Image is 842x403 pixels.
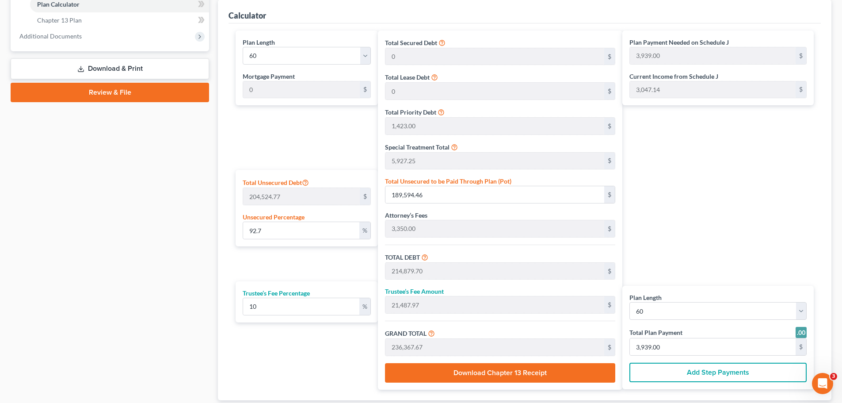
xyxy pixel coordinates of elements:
div: $ [604,48,615,65]
label: Unsecured Percentage [243,212,305,222]
div: % [359,298,370,315]
a: Download & Print [11,58,209,79]
label: Plan Length [243,38,275,47]
input: 0.00 [385,48,604,65]
span: Additional Documents [19,32,82,40]
div: Calculator [229,10,266,21]
a: Chapter 13 Plan [30,12,209,28]
input: 0.00 [243,81,360,98]
input: 0.00 [385,83,604,100]
input: 0.00 [385,296,604,313]
div: $ [604,263,615,280]
label: Trustee’s Fee Amount [385,287,444,296]
div: $ [796,81,806,98]
label: GRAND TOTAL [385,329,427,338]
label: Trustee’s Fee Percentage [243,288,310,298]
input: 0.00 [630,81,796,98]
label: Total Priority Debt [385,107,436,117]
div: $ [604,220,615,237]
input: 0.00 [630,47,796,64]
div: $ [604,339,615,356]
input: 0.00 [385,186,604,203]
input: 0.00 [385,263,604,280]
div: $ [604,118,615,134]
div: $ [604,153,615,169]
input: 0.00 [630,338,796,355]
label: Total Secured Debt [385,38,437,47]
input: 0.00 [243,188,360,205]
button: Add Step Payments [629,363,807,382]
input: 0.00 [243,222,359,239]
div: % [359,222,370,239]
div: $ [604,83,615,100]
label: Total Unsecured to be Paid Through Plan (Pot) [385,177,511,186]
input: 0.00 [243,298,359,315]
input: 0.00 [385,118,604,134]
input: 0.00 [385,153,604,169]
div: $ [604,186,615,203]
span: Chapter 13 Plan [37,16,82,24]
div: $ [796,338,806,355]
a: Review & File [11,83,209,102]
button: Download Chapter 13 Receipt [385,363,615,383]
label: Plan Payment Needed on Schedule J [629,38,729,47]
input: 0.00 [385,220,604,237]
iframe: Intercom live chat [812,373,833,394]
label: Total Plan Payment [629,328,682,337]
a: Round to nearest dollar [796,327,807,338]
div: $ [796,47,806,64]
input: 0.00 [385,339,604,356]
label: Plan Length [629,293,662,302]
label: Total Lease Debt [385,73,430,82]
label: Current Income from Schedule J [629,72,718,81]
label: Total Unsecured Debt [243,177,309,188]
div: $ [360,81,370,98]
label: Special Treatment Total [385,142,450,152]
label: Attorney’s Fees [385,211,427,220]
label: Mortgage Payment [243,72,295,81]
span: Plan Calculator [37,0,80,8]
span: 3 [830,373,837,380]
div: $ [360,188,370,205]
div: $ [604,296,615,313]
label: TOTAL DEBT [385,253,420,262]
